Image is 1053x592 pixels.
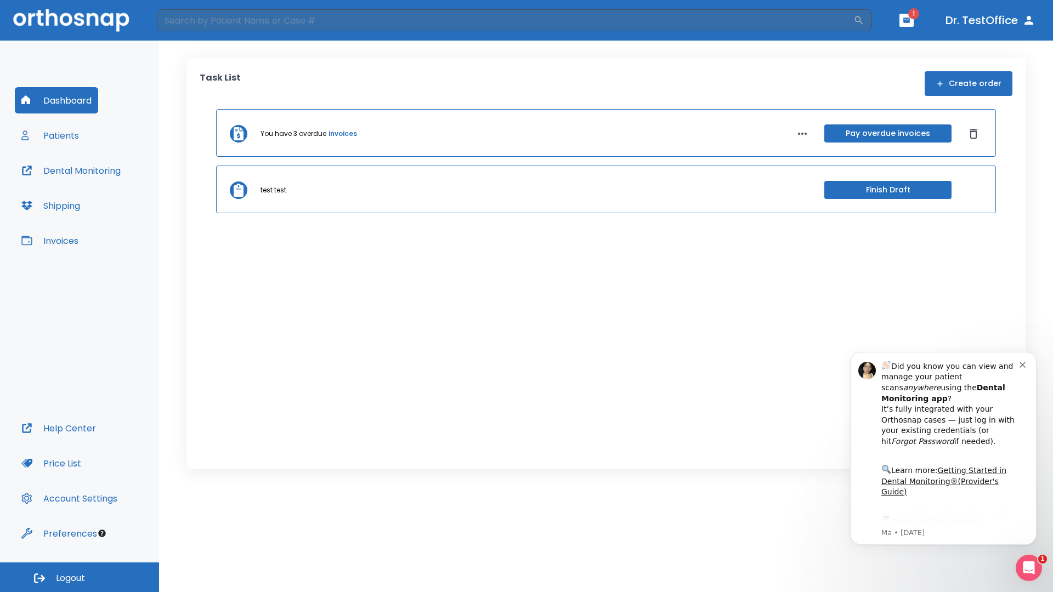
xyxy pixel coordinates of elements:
[15,122,86,149] button: Patients
[15,87,98,113] button: Dashboard
[157,9,853,31] input: Search by Patient Name or Case #
[824,124,952,143] button: Pay overdue invoices
[925,71,1012,96] button: Create order
[329,129,357,139] a: invoices
[261,129,326,139] p: You have 3 overdue
[261,185,286,195] p: test test
[56,572,85,584] span: Logout
[908,8,919,19] span: 1
[834,338,1053,587] iframe: Intercom notifications message
[15,157,127,184] button: Dental Monitoring
[1016,555,1042,581] iframe: Intercom live chat
[824,181,952,199] button: Finish Draft
[15,520,104,547] button: Preferences
[97,528,107,538] div: Tooltip anchor
[200,71,241,96] p: Task List
[15,192,87,219] button: Shipping
[965,125,982,143] button: Dismiss
[15,450,88,476] button: Price List
[13,9,129,31] img: Orthosnap
[15,227,85,254] button: Invoices
[1038,555,1047,563] span: 1
[15,415,103,441] button: Help Center
[15,485,124,511] button: Account Settings
[941,10,1040,30] button: Dr. TestOffice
